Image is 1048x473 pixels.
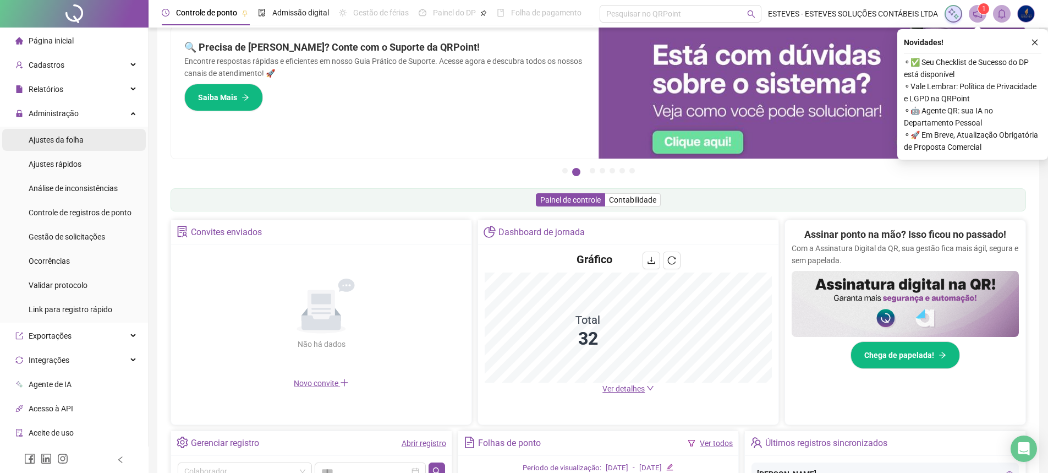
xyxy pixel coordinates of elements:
[29,184,118,193] span: Análise de inconsistências
[15,37,23,45] span: home
[272,8,329,17] span: Admissão digital
[647,256,656,265] span: download
[792,271,1019,337] img: banner%2F02c71560-61a6-44d4-94b9-c8ab97240462.png
[478,434,541,453] div: Folhas de ponto
[29,109,79,118] span: Administração
[1031,39,1039,46] span: close
[904,129,1041,153] span: ⚬ 🚀 Em Breve, Atualização Obrigatória de Proposta Comercial
[242,94,249,101] span: arrow-right
[242,10,248,17] span: pushpin
[198,91,237,104] span: Saiba Mais
[572,168,580,176] button: 2
[577,252,612,267] h4: Gráfico
[353,8,409,17] span: Gestão de férias
[904,36,943,48] span: Novidades !
[29,428,74,437] span: Aceite de uso
[294,379,349,388] span: Novo convite
[629,168,635,173] button: 7
[498,223,585,242] div: Dashboard de jornada
[982,5,986,13] span: 1
[184,40,585,55] h2: 🔍 Precisa de [PERSON_NAME]? Conte com o Suporte da QRPoint!
[419,9,426,17] span: dashboard
[1018,6,1034,22] img: 58268
[41,453,52,464] span: linkedin
[191,434,259,453] div: Gerenciar registro
[904,105,1041,129] span: ⚬ 🤖 Agente QR: sua IA no Departamento Pessoal
[184,84,263,111] button: Saiba Mais
[15,356,23,364] span: sync
[747,10,755,18] span: search
[464,437,475,448] span: file-text
[792,242,1019,267] p: Com a Assinatura Digital da QR, sua gestão fica mais ágil, segura e sem papelada.
[402,439,446,448] a: Abrir registro
[29,135,84,144] span: Ajustes da folha
[339,9,347,17] span: sun
[29,380,72,389] span: Agente de IA
[619,168,625,173] button: 6
[191,223,262,242] div: Convites enviados
[973,9,983,19] span: notification
[864,349,934,361] span: Chega de papelada!
[340,378,349,387] span: plus
[602,384,645,393] span: Ver detalhes
[176,8,237,17] span: Controle de ponto
[15,85,23,93] span: file
[177,437,188,448] span: setting
[904,80,1041,105] span: ⚬ Vale Lembrar: Política de Privacidade e LGPD na QRPoint
[117,456,124,464] span: left
[57,453,68,464] span: instagram
[29,305,112,314] span: Link para registro rápido
[29,85,63,94] span: Relatórios
[29,356,69,365] span: Integrações
[29,61,64,69] span: Cadastros
[15,110,23,117] span: lock
[24,453,35,464] span: facebook
[904,56,1041,80] span: ⚬ ✅ Seu Checklist de Sucesso do DP está disponível
[997,9,1007,19] span: bell
[15,429,23,437] span: audit
[750,437,762,448] span: team
[700,439,733,448] a: Ver todos
[765,434,887,453] div: Últimos registros sincronizados
[646,384,654,392] span: down
[666,464,673,471] span: edit
[667,256,676,265] span: reload
[184,55,585,79] p: Encontre respostas rápidas e eficientes em nosso Guia Prático de Suporte. Acesse agora e descubra...
[590,168,595,173] button: 3
[939,351,946,359] span: arrow-right
[600,168,605,173] button: 4
[271,338,372,350] div: Não há dados
[688,439,695,447] span: filter
[177,226,188,237] span: solution
[29,36,74,45] span: Página inicial
[978,3,989,14] sup: 1
[29,208,131,217] span: Controle de registros de ponto
[15,332,23,340] span: export
[29,257,70,265] span: Ocorrências
[511,8,581,17] span: Folha de pagamento
[610,168,615,173] button: 5
[804,227,1006,242] h2: Assinar ponto na mão? Isso ficou no passado!
[258,9,266,17] span: file-done
[15,61,23,69] span: user-add
[433,8,476,17] span: Painel do DP
[540,195,601,204] span: Painel de controle
[162,9,169,17] span: clock-circle
[497,9,504,17] span: book
[29,404,73,413] span: Acesso à API
[1011,436,1037,462] div: Open Intercom Messenger
[602,384,654,393] a: Ver detalhes down
[29,331,72,340] span: Exportações
[15,405,23,412] span: api
[599,26,1026,159] img: banner%2F0cf4e1f0-cb71-40ef-aa93-44bd3d4ee559.png
[29,160,81,168] span: Ajustes rápidos
[562,168,568,173] button: 1
[484,226,495,237] span: pie-chart
[609,195,656,204] span: Contabilidade
[947,8,959,20] img: sparkle-icon.fc2bf0ac1784a2077858766a79e2daf3.svg
[29,232,105,241] span: Gestão de solicitações
[851,341,960,369] button: Chega de papelada!
[29,281,87,290] span: Validar protocolo
[480,10,487,17] span: pushpin
[768,8,938,20] span: ESTEVES - ESTEVES SOLUÇÕES CONTÁBEIS LTDA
